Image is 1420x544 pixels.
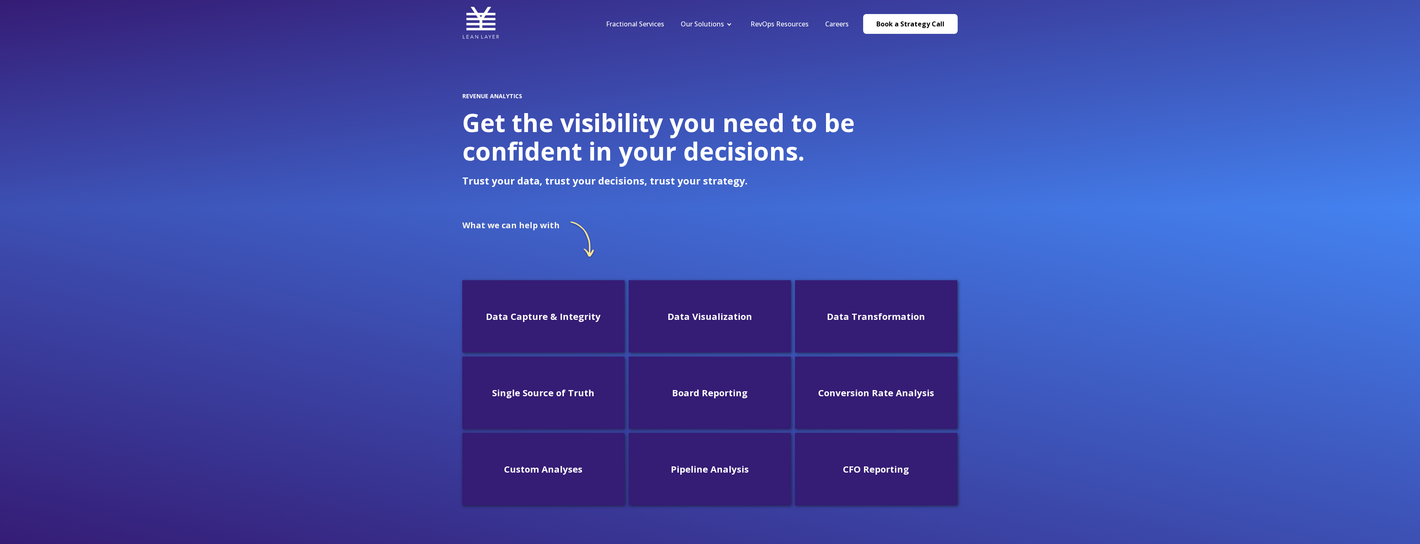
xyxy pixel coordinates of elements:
div: Navigation Menu [598,19,857,28]
h3: Data Visualization [635,310,784,323]
a: RevOps Resources [750,19,809,28]
a: Fractional Services [606,19,664,28]
h1: Get the visibility you need to be confident in your decisions. [462,109,958,166]
a: Careers [825,19,849,28]
img: Lean Layer Logo [462,4,499,41]
h2: REVENUE ANALYTICS [462,93,958,99]
h3: Single Source of Truth [469,386,618,399]
h3: Board Reporting [635,386,784,399]
a: Our Solutions [681,19,724,28]
h3: CFO Reporting [802,463,951,475]
h3: Data Transformation [802,310,951,323]
a: Book a Strategy Call [863,14,958,34]
h3: Custom Analyses [469,463,618,475]
h2: What we can help with [462,220,560,230]
p: Trust your data, trust your decisions, trust your strategy. [462,175,958,187]
h3: Conversion Rate Analysis [802,386,951,399]
h3: Pipeline Analysis [635,463,784,475]
h3: Data Capture & Integrity [469,310,618,323]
